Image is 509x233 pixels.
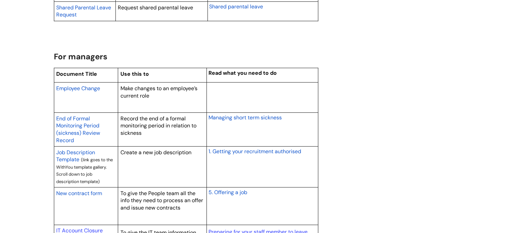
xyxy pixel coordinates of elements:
span: Use this to [120,70,149,77]
span: Create a new job description [120,149,191,156]
span: Document Title [56,70,97,77]
span: For managers [54,51,107,62]
a: 5. Offering a job [208,188,247,196]
a: Shared Parental Leave Request [56,3,111,19]
a: Managing short term sickness [208,113,281,121]
span: Shared Parental Leave Request [56,4,111,18]
a: End of Formal Monitoring Period (sickness) Review Record [56,114,100,144]
a: Shared parental leave [209,2,263,10]
span: Read what you need to do [208,69,276,76]
span: Shared parental leave [209,3,263,10]
a: Job Description Template [56,148,95,164]
span: Request shared parental leave [118,4,193,11]
span: (link goes to the WithYou template gallery. Scroll down to job description template) [56,157,113,184]
span: End of Formal Monitoring Period (sickness) Review Record [56,115,100,144]
a: 1. Getting your recruitment authorised [208,147,301,155]
span: Job Description Template [56,149,95,163]
span: 1. Getting your recruitment authorised [208,148,301,155]
span: Managing short term sickness [208,114,281,121]
a: New contract form [56,189,102,197]
span: Record the end of a formal monitoring period in relation to sickness [120,115,196,136]
span: To give the People team all the info they need to process an offer and issue new contracts [120,190,203,211]
a: Employee Change [56,84,100,92]
span: Employee Change [56,85,100,92]
span: Make changes to an employee’s current role [120,85,197,99]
